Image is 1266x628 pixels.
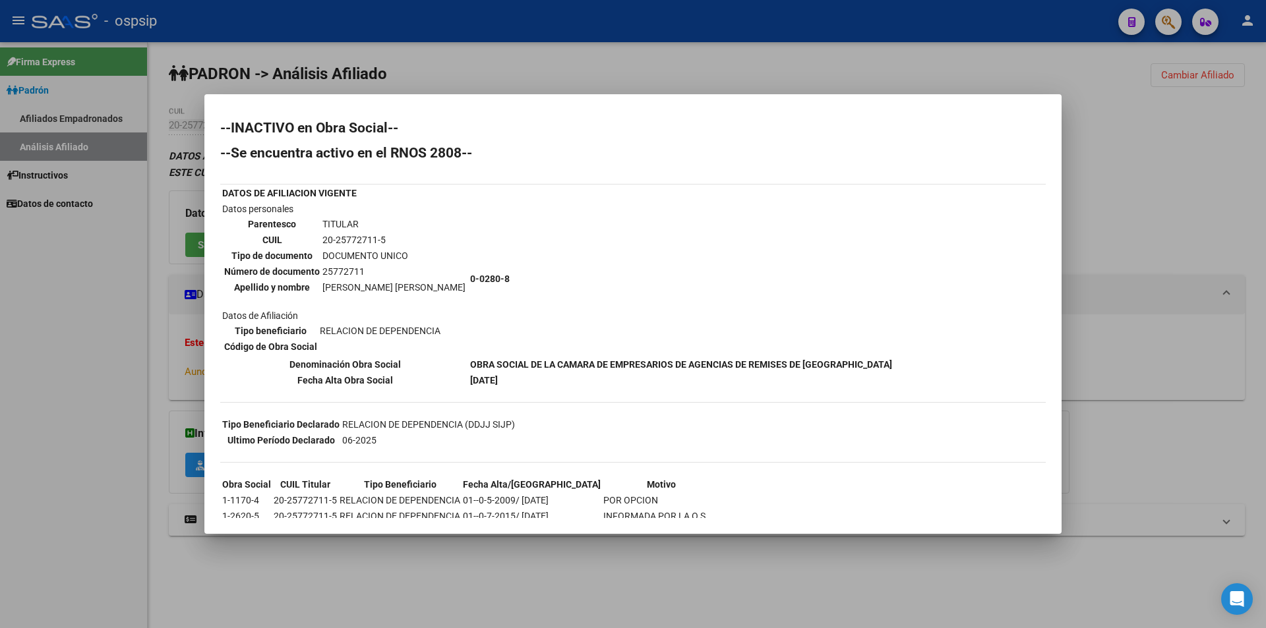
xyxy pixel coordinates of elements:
[222,417,340,432] th: Tipo Beneficiario Declarado
[224,339,318,354] th: Código de Obra Social
[470,273,510,284] b: 0-0280-8
[342,433,516,447] td: 06-2025
[603,477,719,492] th: Motivo
[342,417,516,432] td: RELACION DE DEPENDENCIA (DDJJ SIJP)
[339,493,461,507] td: RELACION DE DEPENDENCIA
[322,280,466,295] td: [PERSON_NAME] [PERSON_NAME]
[273,509,338,523] td: 20-25772711-5
[470,359,892,370] b: OBRA SOCIAL DE LA CAMARA DE EMPRESARIOS DE AGENCIAS DE REMISES DE [GEOGRAPHIC_DATA]
[224,217,320,231] th: Parentesco
[462,493,601,507] td: 01--0-5-2009/ [DATE]
[224,248,320,263] th: Tipo de documento
[1221,583,1253,615] div: Open Intercom Messenger
[322,264,466,279] td: 25772711
[224,233,320,247] th: CUIL
[319,324,441,338] td: RELACION DE DEPENDENCIA
[224,264,320,279] th: Número de documento
[322,217,466,231] td: TITULAR
[222,373,468,387] th: Fecha Alta Obra Social
[339,477,461,492] th: Tipo Beneficiario
[222,202,468,356] td: Datos personales Datos de Afiliación
[339,509,461,523] td: RELACION DE DEPENDENCIA
[603,509,719,523] td: INFORMADA POR LA O.S.
[224,324,318,338] th: Tipo beneficiario
[273,477,338,492] th: CUIL Titular
[273,493,338,507] td: 20-25772711-5
[222,509,272,523] td: 1-2620-5
[470,375,498,385] b: [DATE]
[220,121,1046,134] h2: --INACTIVO en Obra Social--
[462,509,601,523] td: 01--0-7-2015/ [DATE]
[220,146,1046,159] h2: --Se encuentra activo en el RNOS 2808--
[222,433,340,447] th: Ultimo Período Declarado
[462,477,601,492] th: Fecha Alta/[GEOGRAPHIC_DATA]
[322,233,466,247] td: 20-25772711-5
[222,493,272,507] td: 1-1170-4
[222,477,272,492] th: Obra Social
[222,188,357,198] b: DATOS DE AFILIACION VIGENTE
[603,493,719,507] td: POR OPCION
[322,248,466,263] td: DOCUMENTO UNICO
[224,280,320,295] th: Apellido y nombre
[222,357,468,372] th: Denominación Obra Social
